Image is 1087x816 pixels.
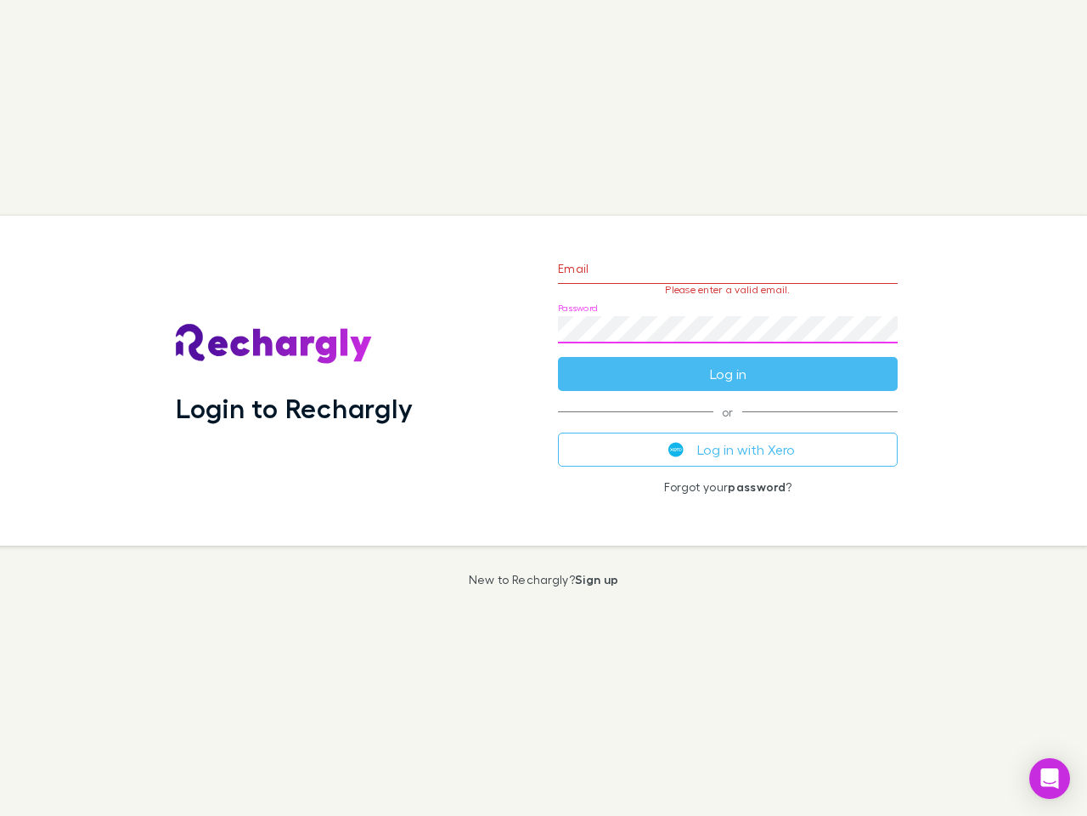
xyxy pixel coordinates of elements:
[558,284,898,296] p: Please enter a valid email.
[558,480,898,494] p: Forgot your ?
[668,442,684,457] img: Xero's logo
[176,392,413,424] h1: Login to Rechargly
[728,479,786,494] a: password
[558,411,898,412] span: or
[558,357,898,391] button: Log in
[469,573,619,586] p: New to Rechargly?
[558,302,598,314] label: Password
[1029,758,1070,799] div: Open Intercom Messenger
[558,433,898,467] button: Log in with Xero
[176,324,373,365] img: Rechargly's Logo
[575,572,618,586] a: Sign up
